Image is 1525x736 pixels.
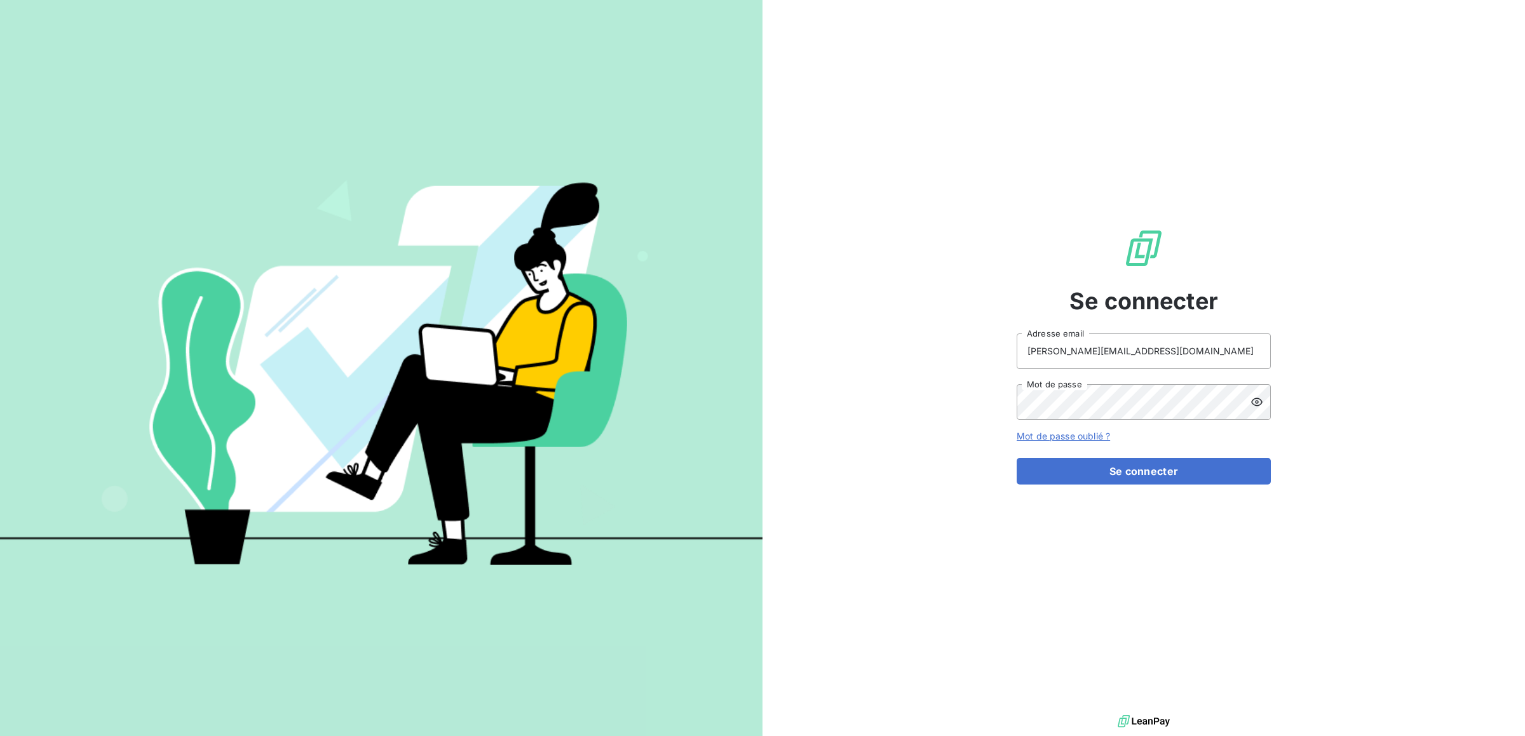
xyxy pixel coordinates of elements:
[1118,712,1170,731] img: logo
[1017,458,1271,485] button: Se connecter
[1017,431,1110,441] a: Mot de passe oublié ?
[1123,228,1164,269] img: Logo LeanPay
[1069,284,1218,318] span: Se connecter
[1017,333,1271,369] input: placeholder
